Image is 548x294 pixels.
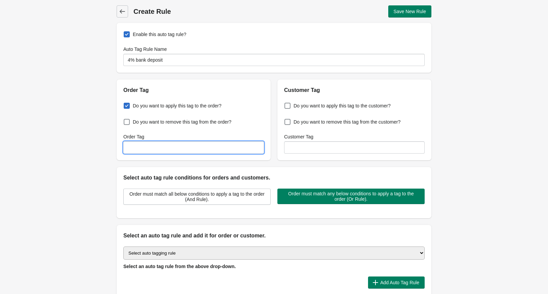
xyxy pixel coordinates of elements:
[294,119,400,125] span: Do you want to remove this tag from the customer?
[388,5,432,18] button: Save New Rule
[284,86,425,94] h2: Customer Tag
[123,189,271,205] button: Order must match all below conditions to apply a tag to the order (And Rule).
[380,280,419,285] span: Add Auto Tag Rule
[283,191,419,202] span: Order must match any below conditions to apply a tag to the order (Or Rule).
[368,276,425,289] button: Add Auto Tag Rule
[123,86,264,94] h2: Order Tag
[123,232,425,240] h2: Select an auto tag rule and add it for order or customer.
[123,264,236,269] span: Select an auto tag rule from the above drop-down.
[133,119,232,125] span: Do you want to remove this tag from the order?
[133,31,186,38] span: Enable this auto tag rule?
[294,102,391,109] span: Do you want to apply this tag to the customer?
[284,133,313,140] label: Customer Tag
[123,174,425,182] h2: Select auto tag rule conditions for orders and customers.
[133,102,221,109] span: Do you want to apply this tag to the order?
[133,7,274,16] h1: Create Rule
[129,191,265,202] span: Order must match all below conditions to apply a tag to the order (And Rule).
[394,9,426,14] span: Save New Rule
[123,46,167,53] label: Auto Tag Rule Name
[277,189,425,204] button: Order must match any below conditions to apply a tag to the order (Or Rule).
[123,133,144,140] label: Order Tag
